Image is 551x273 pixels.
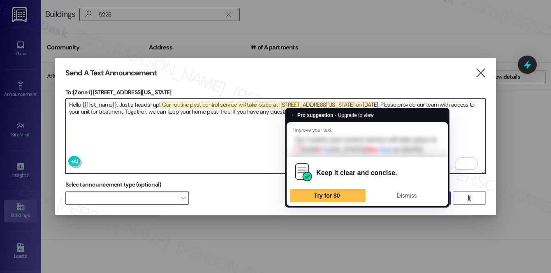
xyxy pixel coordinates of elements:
[466,195,472,201] i: 
[475,69,486,77] i: 
[65,98,486,174] div: To enrich screen reader interactions, please activate Accessibility in Grammarly extension settings
[65,178,162,191] label: Select announcement type (optional)
[66,99,485,174] textarea: To enrich screen reader interactions, please activate Accessibility in Grammarly extension settings
[65,88,486,96] p: To: [Zone 1] [STREET_ADDRESS][US_STATE]
[65,68,157,78] h3: Send A Text Announcement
